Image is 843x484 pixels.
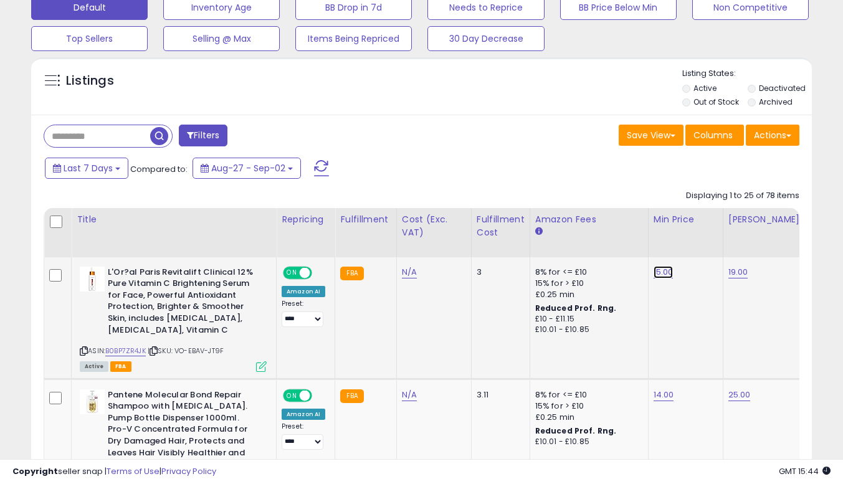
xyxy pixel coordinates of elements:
strong: Copyright [12,465,58,477]
div: Preset: [282,300,325,328]
a: 19.00 [728,266,748,278]
div: Preset: [282,422,325,450]
span: Columns [693,129,733,141]
div: 8% for <= £10 [535,389,639,401]
div: £10.01 - £10.85 [535,437,639,447]
label: Deactivated [759,83,806,93]
a: 25.00 [728,389,751,401]
div: seller snap | | [12,466,216,478]
div: £10 - £11.15 [535,314,639,325]
div: Amazon Fees [535,213,643,226]
small: Amazon Fees. [535,226,543,237]
div: £10.01 - £10.85 [535,325,639,335]
b: Reduced Prof. Rng. [535,303,617,313]
div: ASIN: [80,267,267,371]
a: B0BP7ZR4JK [105,346,146,356]
a: Privacy Policy [161,465,216,477]
button: Columns [685,125,744,146]
button: Filters [179,125,227,146]
span: Aug-27 - Sep-02 [211,162,285,174]
span: ON [284,267,300,278]
button: Items Being Repriced [295,26,412,51]
span: | SKU: VO-EBAV-JT9F [148,346,224,356]
button: Save View [619,125,683,146]
button: 30 Day Decrease [427,26,544,51]
label: Archived [759,97,793,107]
div: 8% for <= £10 [535,267,639,278]
div: Amazon AI [282,286,325,297]
div: Min Price [654,213,718,226]
div: Fulfillment Cost [477,213,525,239]
p: Listing States: [682,68,812,80]
button: Selling @ Max [163,26,280,51]
div: Amazon AI [282,409,325,420]
button: Actions [746,125,799,146]
span: ON [284,390,300,401]
button: Last 7 Days [45,158,128,179]
img: 31jltF+U5TL._SL40_.jpg [80,389,105,414]
label: Active [693,83,717,93]
a: Terms of Use [107,465,160,477]
span: 2025-09-10 15:44 GMT [779,465,831,477]
small: FBA [340,267,363,280]
b: Reduced Prof. Rng. [535,425,617,436]
span: Compared to: [130,163,188,175]
span: OFF [310,267,330,278]
span: All listings currently available for purchase on Amazon [80,361,108,372]
button: Top Sellers [31,26,148,51]
a: N/A [402,266,417,278]
div: £0.25 min [535,412,639,423]
div: 15% for > £10 [535,278,639,289]
img: 31PxBXPOwQL._SL40_.jpg [80,267,105,292]
div: Fulfillment [340,213,391,226]
div: [PERSON_NAME] [728,213,803,226]
div: 3.11 [477,389,520,401]
div: 3 [477,267,520,278]
div: Displaying 1 to 25 of 78 items [686,190,799,202]
b: Pantene Molecular Bond Repair Shampoo with [MEDICAL_DATA]. Pump Bottle Dispenser 1000ml. Pro-V Co... [108,389,259,473]
b: L'Or?al Paris Revitalift Clinical 12% Pure Vitamin C Brightening Serum for Face, Powerful Antioxi... [108,267,259,339]
div: Cost (Exc. VAT) [402,213,466,239]
small: FBA [340,389,363,403]
a: 15.00 [654,266,674,278]
div: Title [77,213,271,226]
div: £0.25 min [535,289,639,300]
label: Out of Stock [693,97,739,107]
div: Repricing [282,213,330,226]
button: Aug-27 - Sep-02 [193,158,301,179]
h5: Listings [66,72,114,90]
span: OFF [310,390,330,401]
span: FBA [110,361,131,372]
span: Last 7 Days [64,162,113,174]
a: N/A [402,389,417,401]
a: 14.00 [654,389,674,401]
div: 15% for > £10 [535,401,639,412]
